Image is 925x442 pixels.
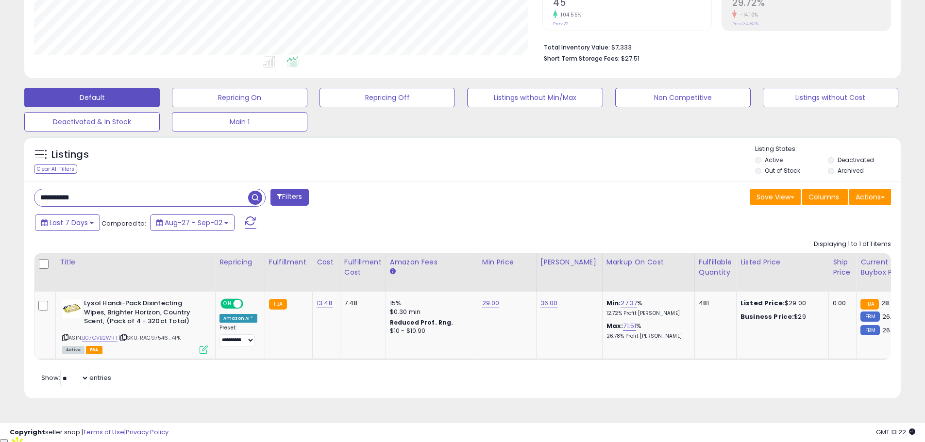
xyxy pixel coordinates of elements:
div: 0.00 [833,299,849,308]
div: Fulfillment [269,257,308,267]
a: 36.00 [540,298,558,308]
button: Repricing Off [320,88,455,107]
b: Short Term Storage Fees: [544,54,620,63]
div: Repricing [219,257,261,267]
span: Columns [808,192,839,202]
label: Deactivated [838,156,874,164]
span: 2025-09-10 13:22 GMT [876,427,915,437]
div: 15% [390,299,471,308]
p: 26.78% Profit [PERSON_NAME] [606,333,687,340]
a: 29.00 [482,298,500,308]
a: 27.37 [621,298,637,308]
div: [PERSON_NAME] [540,257,598,267]
div: 7.48 [344,299,378,308]
th: The percentage added to the cost of goods (COGS) that forms the calculator for Min & Max prices. [602,253,694,292]
h5: Listings [51,148,89,162]
small: FBM [860,311,879,322]
li: $7,333 [544,41,884,52]
small: 104.55% [557,11,582,18]
a: B07CVB2WRT [82,334,118,342]
img: 41zHhxzVw6L._SL40_.jpg [62,299,82,318]
span: | SKU: RAC97546_4PK [119,334,181,342]
b: Listed Price: [740,298,785,308]
span: $27.51 [621,54,639,63]
div: Amazon AI * [219,314,257,323]
label: Out of Stock [765,166,800,175]
b: Business Price: [740,312,794,321]
button: Listings without Min/Max [467,88,603,107]
span: All listings currently available for purchase on Amazon [62,346,84,354]
div: Cost [317,257,336,267]
a: 13.48 [317,298,333,308]
small: -14.10% [737,11,758,18]
span: 28.26 [881,298,899,308]
button: Default [24,88,160,107]
span: Compared to: [101,219,146,228]
span: Last 7 Days [50,218,88,228]
div: Title [60,257,211,267]
small: Prev: 34.60% [732,21,758,27]
span: Aug-27 - Sep-02 [165,218,222,228]
span: OFF [242,300,257,308]
label: Active [765,156,783,164]
button: Non Competitive [615,88,751,107]
div: $29 [740,312,821,321]
div: $10 - $10.90 [390,327,471,335]
div: seller snap | | [10,428,168,437]
span: ON [221,300,234,308]
div: ASIN: [62,299,208,353]
b: Reduced Prof. Rng. [390,318,454,327]
button: Listings without Cost [763,88,898,107]
div: Listed Price [740,257,824,267]
small: FBM [860,325,879,335]
div: Current Buybox Price [860,257,910,278]
button: Columns [802,189,848,205]
button: Last 7 Days [35,214,100,231]
b: Max: [606,321,623,330]
strong: Copyright [10,427,45,437]
span: FBA [86,346,102,354]
a: Terms of Use [83,427,124,437]
div: Amazon Fees [390,257,474,267]
p: Listing States: [755,145,901,154]
button: Save View [750,189,801,205]
div: Preset: [219,325,257,346]
a: 71.51 [623,321,636,331]
div: % [606,322,687,340]
div: Markup on Cost [606,257,690,267]
small: FBA [269,299,287,310]
button: Repricing On [172,88,307,107]
span: 26.8 [882,312,896,321]
div: Clear All Filters [34,164,77,174]
button: Main 1 [172,112,307,131]
div: Displaying 1 to 1 of 1 items [814,240,891,249]
small: Prev: 22 [553,21,569,27]
span: Show: entries [41,373,111,382]
b: Total Inventory Value: [544,43,610,51]
small: FBA [860,299,878,310]
div: Min Price [482,257,532,267]
span: 26.85 [882,326,900,335]
small: Amazon Fees. [390,267,396,276]
label: Archived [838,166,864,175]
button: Filters [270,189,308,206]
div: $0.30 min [390,308,471,316]
div: $29.00 [740,299,821,308]
button: Aug-27 - Sep-02 [150,214,235,231]
div: 481 [699,299,729,308]
b: Min: [606,298,621,308]
div: % [606,299,687,317]
div: Fulfillment Cost [344,257,382,278]
div: Ship Price [833,257,852,278]
a: Privacy Policy [126,427,168,437]
p: 12.72% Profit [PERSON_NAME] [606,310,687,317]
b: Lysol Handi-Pack Disinfecting Wipes, Brighter Horizon, Country Scent, (Pack of 4 - 320ct Total) [84,299,202,328]
div: Fulfillable Quantity [699,257,732,278]
button: Deactivated & In Stock [24,112,160,131]
button: Actions [849,189,891,205]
